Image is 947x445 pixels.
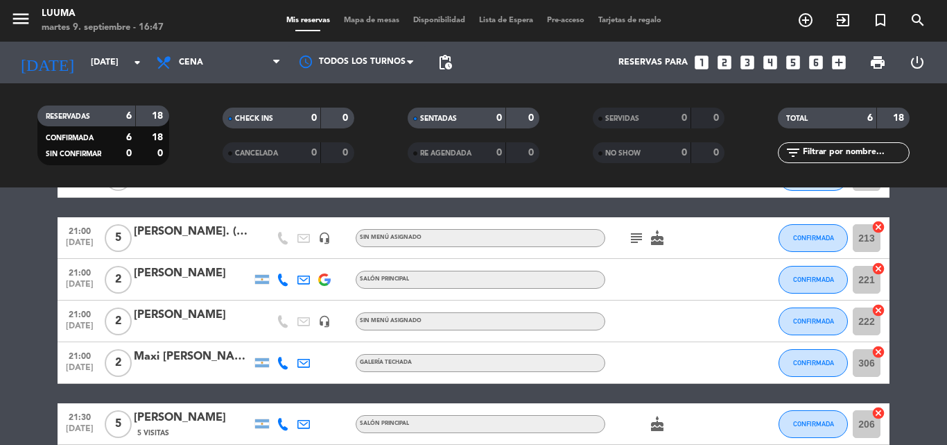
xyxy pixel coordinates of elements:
[105,308,132,335] span: 2
[713,148,722,158] strong: 0
[62,264,97,280] span: 21:00
[797,12,814,28] i: add_circle_outline
[871,406,885,420] i: cancel
[105,266,132,294] span: 2
[785,144,801,161] i: filter_list
[528,148,537,158] strong: 0
[793,234,834,242] span: CONFIRMADA
[134,223,252,241] div: [PERSON_NAME]. (Terra camiare) Cumpleaños.
[872,12,889,28] i: turned_in_not
[871,345,885,359] i: cancel
[715,53,733,72] i: looks_two
[793,317,834,325] span: CONFIRMADA
[738,53,756,72] i: looks_3
[137,428,169,439] span: 5 Visitas
[126,133,132,142] strong: 6
[793,276,834,283] span: CONFIRMADA
[46,135,94,142] span: CONFIRMADA
[105,349,132,377] span: 2
[713,113,722,123] strong: 0
[337,17,406,24] span: Mapa de mesas
[62,408,97,424] span: 21:30
[62,222,97,238] span: 21:00
[62,424,97,440] span: [DATE]
[342,148,351,158] strong: 0
[129,54,146,71] i: arrow_drop_down
[779,266,848,294] button: CONFIRMADA
[793,359,834,367] span: CONFIRMADA
[318,315,331,328] i: headset_mic
[152,133,166,142] strong: 18
[472,17,540,24] span: Lista de Espera
[681,148,687,158] strong: 0
[360,235,422,240] span: Sin menú asignado
[591,17,668,24] span: Tarjetas de regalo
[528,113,537,123] strong: 0
[311,113,317,123] strong: 0
[360,360,412,365] span: GALERÍA TECHADA
[784,53,802,72] i: looks_5
[279,17,337,24] span: Mis reservas
[62,280,97,296] span: [DATE]
[360,276,409,282] span: SALÓN PRINCIPAL
[134,348,252,366] div: Maxi [PERSON_NAME]
[871,303,885,317] i: cancel
[152,111,166,121] strong: 18
[62,305,97,321] span: 21:00
[540,17,591,24] span: Pre-acceso
[761,53,779,72] i: looks_4
[360,421,409,426] span: SALÓN PRINCIPAL
[318,232,331,244] i: headset_mic
[62,238,97,254] span: [DATE]
[871,220,885,234] i: cancel
[618,58,688,67] span: Reservas para
[134,306,252,324] div: [PERSON_NAME]
[62,347,97,363] span: 21:00
[649,416,666,433] i: cake
[42,21,164,35] div: martes 9. septiembre - 16:47
[909,54,926,71] i: power_settings_new
[496,113,502,123] strong: 0
[105,410,132,438] span: 5
[134,409,252,427] div: [PERSON_NAME]
[235,150,278,157] span: CANCELADA
[779,349,848,377] button: CONFIRMADA
[134,265,252,283] div: [PERSON_NAME]
[406,17,472,24] span: Disponibilidad
[693,53,711,72] i: looks_one
[867,113,873,123] strong: 6
[157,149,166,158] strong: 0
[342,113,351,123] strong: 0
[420,115,457,122] span: SENTADAS
[893,113,907,123] strong: 18
[830,53,848,72] i: add_box
[10,8,31,29] i: menu
[42,7,164,21] div: Luuma
[869,54,886,71] span: print
[779,308,848,335] button: CONFIRMADA
[807,53,825,72] i: looks_6
[779,410,848,438] button: CONFIRMADA
[681,113,687,123] strong: 0
[46,113,90,120] span: RESERVADAS
[179,58,203,67] span: Cena
[235,115,273,122] span: CHECK INS
[649,230,666,246] i: cake
[62,363,97,379] span: [DATE]
[311,148,317,158] strong: 0
[62,321,97,337] span: [DATE]
[126,149,132,158] strong: 0
[318,274,331,286] img: google-logo.png
[46,151,101,158] span: SIN CONFIRMAR
[605,150,641,157] span: NO SHOW
[779,224,848,252] button: CONFIRMADA
[10,8,31,34] button: menu
[105,224,132,252] span: 5
[897,42,937,83] div: LOG OUT
[786,115,808,122] span: TOTAL
[360,318,422,324] span: Sin menú asignado
[420,150,471,157] span: RE AGENDADA
[910,12,926,28] i: search
[801,145,909,160] input: Filtrar por nombre...
[437,54,453,71] span: pending_actions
